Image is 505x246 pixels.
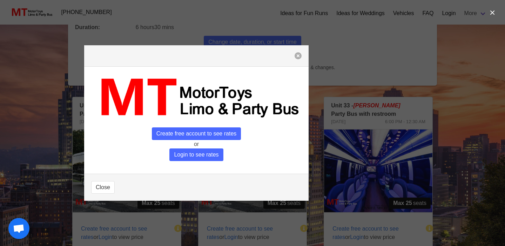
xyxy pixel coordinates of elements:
span: Close [96,183,110,192]
span: Login to see rates [169,148,223,161]
div: Open chat [8,218,29,239]
img: MT_logo_name.png [91,74,302,122]
span: Create free account to see rates [152,127,241,140]
button: Close [91,181,115,194]
p: or [91,140,302,148]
